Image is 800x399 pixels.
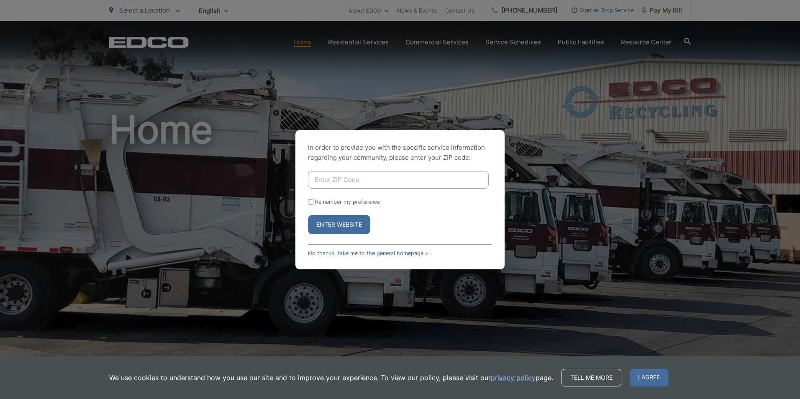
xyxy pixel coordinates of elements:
label: Remember my preference [315,199,380,205]
button: Enter Website [308,215,370,234]
input: Enter ZIP Code [308,171,489,189]
a: privacy policy [491,373,536,383]
p: In order to provide you with the specific service information regarding your community, please en... [308,143,492,163]
span: I agree [630,369,668,386]
p: We use cookies to understand how you use our site and to improve your experience. To view our pol... [109,373,553,383]
a: No thanks, take me to the general homepage > [308,250,428,256]
a: Tell me more [562,369,621,386]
